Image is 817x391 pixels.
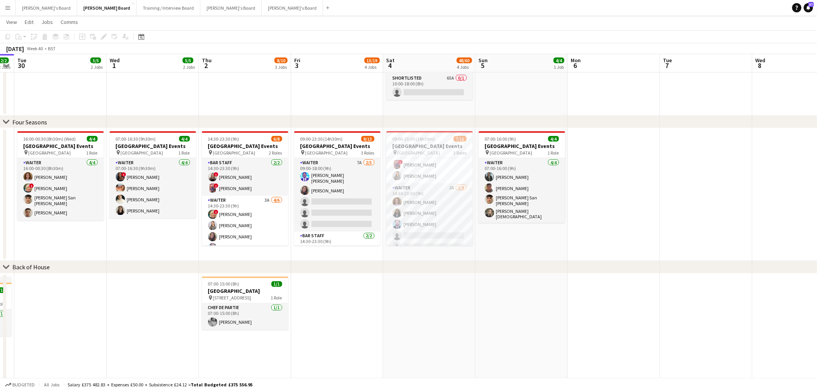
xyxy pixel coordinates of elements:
[386,131,473,246] app-job-card: 09:00-23:30 (14h30m)7/15[GEOGRAPHIC_DATA] Events [GEOGRAPHIC_DATA]3 Roles BAR STAFF2/214:30-23:30...
[756,57,766,64] span: Wed
[110,131,196,218] app-job-card: 07:00-16:30 (9h30m)4/4[GEOGRAPHIC_DATA] Events [GEOGRAPHIC_DATA]1 RoleWaiter4/407:00-16:30 (9h30m...
[214,184,219,188] span: !
[6,45,24,53] div: [DATE]
[202,277,288,330] app-job-card: 07:00-15:00 (8h)1/1[GEOGRAPHIC_DATA] [STREET_ADDRESS]1 RoleChef de Partie1/107:00-15:00 (8h)[PERS...
[454,136,467,142] span: 7/15
[213,295,251,301] span: [STREET_ADDRESS]
[300,136,343,142] span: 09:00-23:30 (14h30m)
[393,136,435,142] span: 09:00-23:30 (14h30m)
[12,263,50,271] div: Back of House
[754,61,766,70] span: 8
[385,61,395,70] span: 4
[29,184,34,188] span: !
[22,17,37,27] a: Edit
[201,61,212,70] span: 2
[305,150,348,156] span: [GEOGRAPHIC_DATA]
[386,143,473,150] h3: [GEOGRAPHIC_DATA] Events
[457,58,472,63] span: 48/60
[38,17,56,27] a: Jobs
[804,3,813,12] a: 57
[202,196,288,278] app-card-role: Waiter3A4/614:30-23:30 (9h)![PERSON_NAME][PERSON_NAME][PERSON_NAME][PERSON_NAME]
[183,58,193,63] span: 5/5
[86,150,98,156] span: 1 Role
[386,74,473,100] app-card-role: Shortlisted65A0/110:00-18:00 (8h)
[16,61,26,70] span: 30
[202,57,212,64] span: Thu
[6,19,17,25] span: View
[361,136,375,142] span: 8/13
[116,136,156,142] span: 07:00-16:30 (9h30m)
[48,46,56,51] div: BST
[208,281,239,287] span: 07:00-15:00 (8h)
[386,184,473,288] app-card-role: Waiter2A3/814:30-23:30 (9h)[PERSON_NAME][PERSON_NAME][PERSON_NAME]
[12,382,35,388] span: Budgeted
[16,0,77,15] button: [PERSON_NAME]'s Board
[457,64,472,70] div: 4 Jobs
[17,158,104,221] app-card-role: Waiter4/416:00-00:30 (8h30m)[PERSON_NAME]![PERSON_NAME][PERSON_NAME] San [PERSON_NAME][PERSON_NAME]
[662,61,672,70] span: 7
[294,143,381,150] h3: [GEOGRAPHIC_DATA] Events
[110,57,120,64] span: Wed
[548,136,559,142] span: 4/4
[208,136,239,142] span: 14:30-23:30 (9h)
[68,382,253,388] div: Salary £375 482.83 + Expenses £50.00 + Subsistence £24.12 =
[485,136,516,142] span: 07:00-16:00 (9h)
[294,57,300,64] span: Fri
[25,46,45,51] span: Week 40
[271,136,282,142] span: 6/8
[262,0,323,15] button: [PERSON_NAME]'s Board
[454,150,467,156] span: 3 Roles
[294,131,381,246] app-job-card: 09:00-23:30 (14h30m)8/13[GEOGRAPHIC_DATA] Events [GEOGRAPHIC_DATA]3 RolesWaiter7A2/509:00-18:00 (...
[479,131,565,223] app-job-card: 07:00-16:00 (9h)4/4[GEOGRAPHIC_DATA] Events [GEOGRAPHIC_DATA]1 RoleWaiter4/407:00-16:00 (9h)[PERS...
[365,64,380,70] div: 4 Jobs
[200,0,262,15] button: [PERSON_NAME]'s Board
[202,143,288,150] h3: [GEOGRAPHIC_DATA] Events
[3,17,20,27] a: View
[398,160,403,165] span: !
[122,172,126,177] span: !
[294,158,381,232] app-card-role: Waiter7A2/509:00-18:00 (9h)[PERSON_NAME] [PERSON_NAME][PERSON_NAME]
[202,131,288,246] app-job-card: 14:30-23:30 (9h)6/8[GEOGRAPHIC_DATA] Events [GEOGRAPHIC_DATA]2 RolesBAR STAFF2/214:30-23:30 (9h)!...
[58,17,81,27] a: Comms
[213,150,256,156] span: [GEOGRAPHIC_DATA]
[202,158,288,196] app-card-role: BAR STAFF2/214:30-23:30 (9h)![PERSON_NAME]![PERSON_NAME]
[137,0,200,15] button: Training / Interview Board
[386,146,473,184] app-card-role: BAR STAFF2/214:30-23:30 (9h)![PERSON_NAME][PERSON_NAME]
[386,57,395,64] span: Sat
[87,136,98,142] span: 4/4
[571,57,581,64] span: Mon
[398,150,440,156] span: [GEOGRAPHIC_DATA]
[202,304,288,330] app-card-role: Chef de Partie1/107:00-15:00 (8h)[PERSON_NAME]
[275,64,287,70] div: 3 Jobs
[41,19,53,25] span: Jobs
[17,57,26,64] span: Tue
[110,158,196,218] app-card-role: Waiter4/407:00-16:30 (9h30m)![PERSON_NAME][PERSON_NAME][PERSON_NAME][PERSON_NAME]
[269,150,282,156] span: 2 Roles
[17,131,104,221] app-job-card: 16:00-00:30 (8h30m) (Wed)4/4[GEOGRAPHIC_DATA] Events [GEOGRAPHIC_DATA]1 RoleWaiter4/416:00-00:30 ...
[191,382,253,388] span: Total Budgeted £375 556.95
[293,61,300,70] span: 3
[90,58,101,63] span: 5/5
[490,150,532,156] span: [GEOGRAPHIC_DATA]
[121,150,163,156] span: [GEOGRAPHIC_DATA]
[570,61,581,70] span: 6
[108,61,120,70] span: 1
[12,118,47,126] div: Four Seasons
[110,143,196,150] h3: [GEOGRAPHIC_DATA] Events
[77,0,137,15] button: [PERSON_NAME] Board
[548,150,559,156] span: 1 Role
[478,61,488,70] span: 5
[364,58,380,63] span: 13/19
[275,58,288,63] span: 8/10
[4,381,36,389] button: Budgeted
[17,143,104,150] h3: [GEOGRAPHIC_DATA] Events
[479,57,488,64] span: Sun
[663,57,672,64] span: Tue
[179,150,190,156] span: 1 Role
